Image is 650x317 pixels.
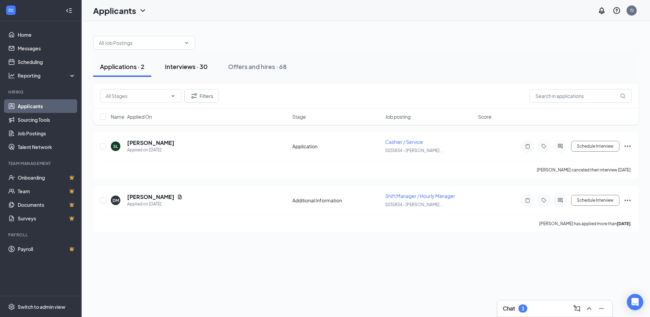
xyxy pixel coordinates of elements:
[93,5,136,16] h1: Applicants
[139,6,147,15] svg: ChevronDown
[385,193,455,199] span: Shift Manager / Hourly Manager
[556,144,564,149] svg: ActiveChat
[127,139,174,147] h5: [PERSON_NAME]
[623,142,632,150] svg: Ellipses
[18,242,76,256] a: PayrollCrown
[18,198,76,212] a: DocumentsCrown
[530,89,632,103] input: Search in applications
[521,306,524,312] div: 3
[573,304,581,313] svg: ComposeMessage
[18,72,76,79] div: Reporting
[184,89,219,103] button: Filter Filters
[113,144,118,149] div: SL
[8,89,74,95] div: Hiring
[556,198,564,203] svg: ActiveChat
[111,113,152,120] span: Name · Applied On
[18,41,76,55] a: Messages
[18,127,76,140] a: Job Postings
[524,198,532,203] svg: Note
[18,184,76,198] a: TeamCrown
[571,141,619,152] button: Schedule Interview
[503,305,515,312] h3: Chat
[627,294,643,310] div: Open Intercom Messenger
[385,148,443,153] span: S035834 - [PERSON_NAME] ...
[8,72,15,79] svg: Analysis
[177,194,183,200] svg: Document
[385,113,411,120] span: Job posting
[584,303,595,314] button: ChevronUp
[385,202,443,207] span: S035834 - [PERSON_NAME] ...
[18,28,76,41] a: Home
[184,40,189,46] svg: ChevronDown
[18,140,76,154] a: Talent Network
[292,113,306,120] span: Stage
[8,303,15,310] svg: Settings
[620,93,626,99] svg: MagnifyingGlass
[18,303,65,310] div: Switch to admin view
[8,161,74,166] div: Team Management
[66,7,72,14] svg: Collapse
[113,198,119,203] div: DM
[597,304,605,313] svg: Minimize
[630,7,634,13] div: TJ
[18,55,76,69] a: Scheduling
[539,221,632,227] p: [PERSON_NAME] has applied more than .
[524,144,532,149] svg: Note
[7,7,14,14] svg: WorkstreamLogo
[623,196,632,204] svg: Ellipses
[18,99,76,113] a: Applicants
[170,93,176,99] svg: ChevronDown
[127,201,183,207] div: Applied on [DATE]
[18,113,76,127] a: Sourcing Tools
[190,92,198,100] svg: Filter
[613,6,621,15] svg: QuestionInfo
[99,39,181,47] input: All Job Postings
[540,198,548,203] svg: Tag
[478,113,492,120] span: Score
[292,143,381,150] div: Application
[18,171,76,184] a: OnboardingCrown
[598,6,606,15] svg: Notifications
[228,62,287,71] div: Offers and hires · 68
[617,221,631,226] b: [DATE]
[127,193,174,201] h5: [PERSON_NAME]
[385,139,423,145] span: Cashier / Service
[165,62,208,71] div: Interviews · 30
[585,304,593,313] svg: ChevronUp
[537,167,632,173] div: [PERSON_NAME] canceled their interview [DATE].
[292,197,381,204] div: Additional Information
[8,232,74,238] div: Payroll
[540,144,548,149] svg: Tag
[571,303,582,314] button: ComposeMessage
[571,195,619,206] button: Schedule Interview
[100,62,144,71] div: Applications · 2
[106,92,168,100] input: All Stages
[18,212,76,225] a: SurveysCrown
[596,303,607,314] button: Minimize
[127,147,174,153] div: Applied on [DATE]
